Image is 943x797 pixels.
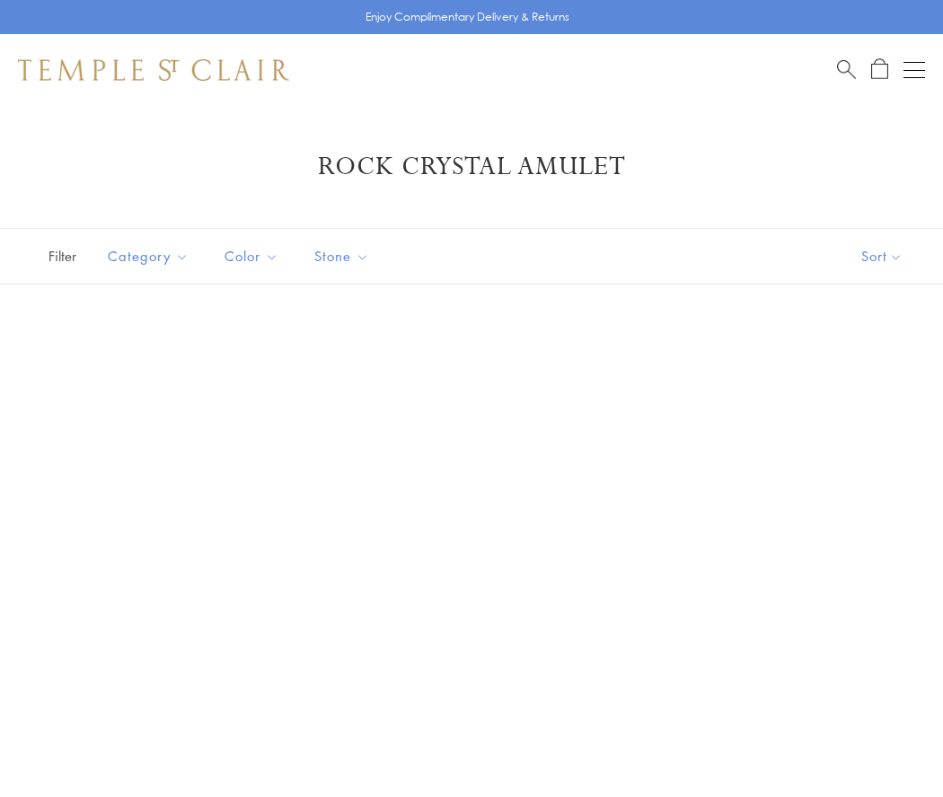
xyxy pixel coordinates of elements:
[305,245,383,267] span: Stone
[45,151,898,183] h1: Rock Crystal Amulet
[903,59,925,81] button: Open navigation
[821,229,943,284] button: Show sort by
[837,58,856,81] a: Search
[216,245,292,267] span: Color
[94,236,202,276] button: Category
[211,236,292,276] button: Color
[301,236,383,276] button: Stone
[871,58,888,81] a: Open Shopping Bag
[366,8,569,26] p: Enjoy Complimentary Delivery & Returns
[99,245,202,267] span: Category
[18,59,289,81] img: Temple St. Clair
